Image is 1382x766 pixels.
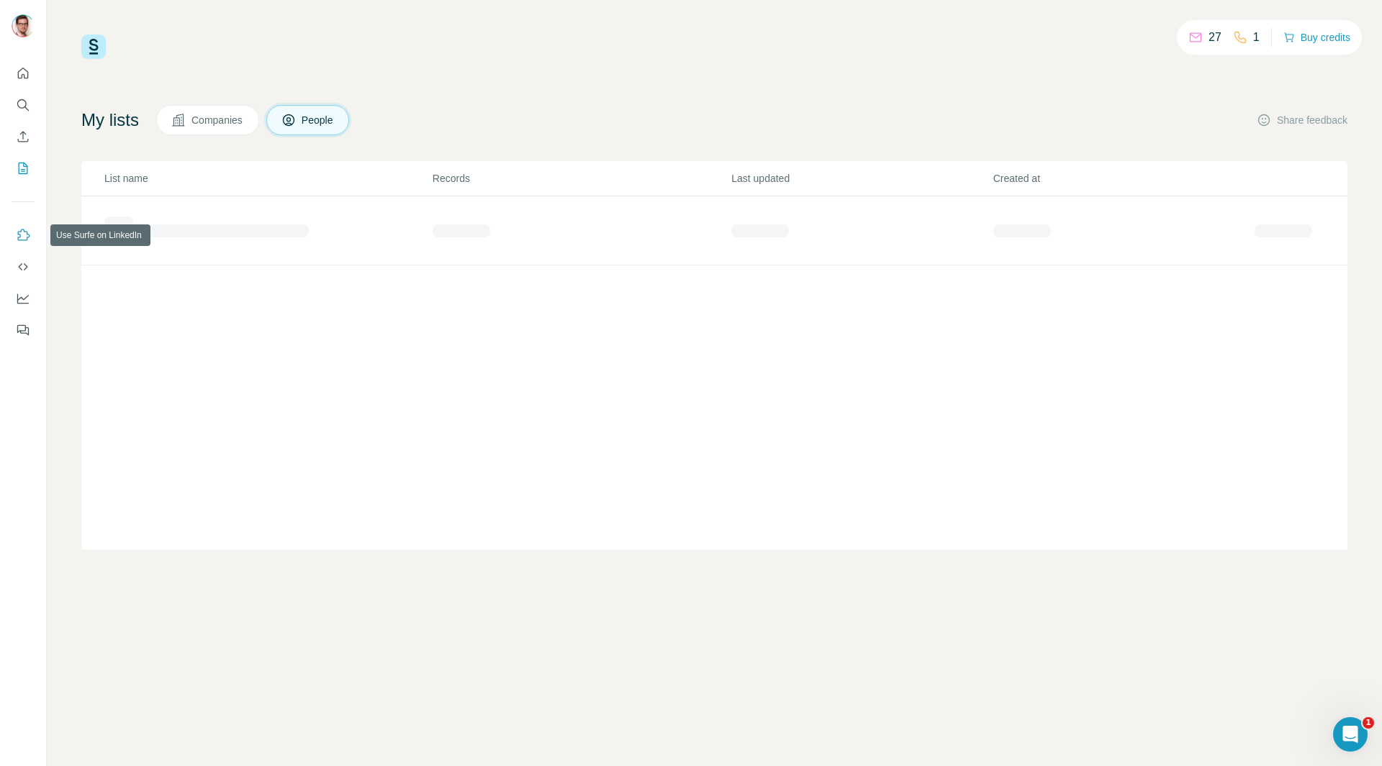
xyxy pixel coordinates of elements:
button: Quick start [12,60,35,86]
button: Feedback [12,317,35,343]
span: People [302,113,335,127]
button: Buy credits [1283,27,1350,47]
p: List name [104,171,431,186]
img: Surfe Logo [81,35,106,59]
span: Companies [191,113,244,127]
h4: My lists [81,109,139,132]
button: Enrich CSV [12,124,35,150]
p: Created at [993,171,1253,186]
p: 27 [1209,29,1221,46]
button: My lists [12,155,35,181]
span: 1 [1363,717,1374,729]
button: Dashboard [12,286,35,311]
button: Use Surfe on LinkedIn [12,222,35,248]
img: Avatar [12,14,35,37]
p: 1 [1253,29,1260,46]
iframe: Intercom live chat [1333,717,1368,752]
button: Share feedback [1257,113,1347,127]
p: Records [433,171,730,186]
button: Search [12,92,35,118]
button: Use Surfe API [12,254,35,280]
p: Last updated [731,171,991,186]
